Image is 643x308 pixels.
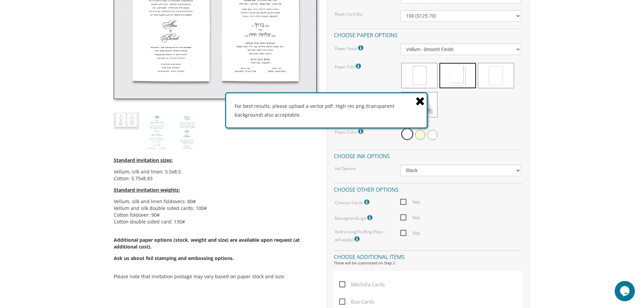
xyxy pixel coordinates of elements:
[335,229,390,243] label: Addressing/Stuffing (Fees will apply)
[334,250,523,262] h4: Choose additional items
[226,93,427,127] div: For best results, please upload a vector pdf. High res png (transparent background) also acceptable.
[334,28,523,40] h4: Choose paper options
[144,113,169,152] img: style7_heb.jpg
[114,113,139,129] img: style7_thumb.jpg
[334,183,523,195] h4: Choose other options
[114,168,317,175] li: Vellum, silk and linen: 5.5x8.5
[335,44,365,52] label: Paper Stock
[335,213,374,222] label: Monogram/Logo
[114,237,317,262] span: Additional paper options (stock, weight and size) are available upon request (at additional cost).
[615,281,636,301] iframe: chat widget
[335,127,365,136] label: Paper Color
[400,198,420,206] span: Yes
[335,62,363,71] label: Paper Fold
[335,166,356,171] label: Ink Options
[339,280,385,289] span: Mechilla Cards
[334,149,523,161] h4: Choose ink options
[114,198,317,205] li: Vellum, silk and linen foldovers: 80#
[339,298,374,306] span: Bus Cards
[114,187,180,193] span: Standard invitation weights:
[114,205,317,212] li: Vellum and silk double sided cards: 100#
[114,175,317,182] li: Cotton: 5.75x8.83
[114,152,317,287] div: Please note that invitation postage may vary based on paper stock and size.
[114,255,234,261] span: Ask us about foil stamping and embossing options.
[400,229,420,237] span: Yes
[114,212,317,218] li: Cotton foldover: 90#
[114,218,317,225] li: Cotton double sided card: 130#
[335,198,371,207] label: Chosson Cards
[335,11,363,17] label: Reply Card Qty
[400,213,420,222] span: Yes
[114,157,173,163] span: Standard invitation sizes:
[334,260,523,266] div: These will be customized on Step 2
[175,113,200,152] img: style7_eng.jpg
